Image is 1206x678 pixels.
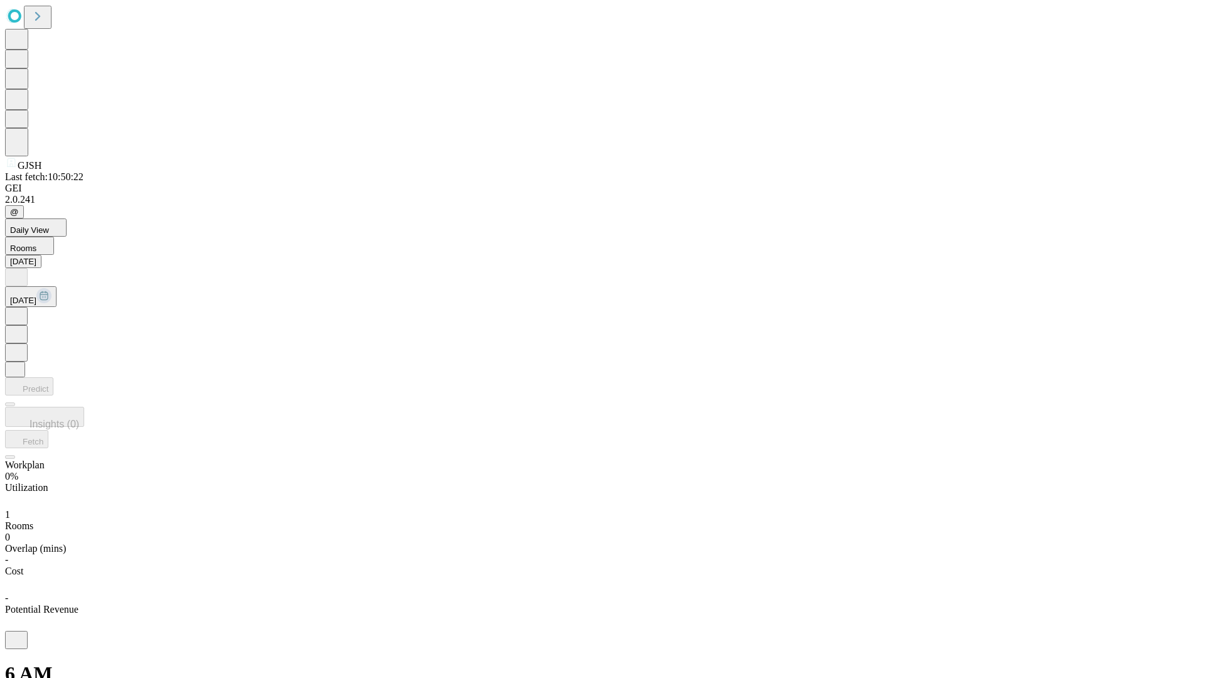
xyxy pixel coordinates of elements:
button: @ [5,205,24,218]
span: @ [10,207,19,217]
span: Workplan [5,460,45,470]
button: Insights (0) [5,407,84,427]
span: Rooms [5,520,33,531]
button: Fetch [5,430,48,448]
span: 0 [5,532,10,542]
button: Daily View [5,218,67,237]
span: - [5,554,8,565]
span: Cost [5,566,23,576]
span: - [5,593,8,603]
button: Predict [5,377,53,395]
span: GJSH [18,160,41,171]
span: Last fetch: 10:50:22 [5,171,84,182]
button: Rooms [5,237,54,255]
span: Overlap (mins) [5,543,66,554]
span: 1 [5,509,10,520]
span: Utilization [5,482,48,493]
span: Potential Revenue [5,604,79,615]
span: Daily View [10,225,49,235]
span: 0% [5,471,18,482]
button: [DATE] [5,286,57,307]
div: GEI [5,183,1201,194]
span: Rooms [10,244,36,253]
button: [DATE] [5,255,41,268]
span: [DATE] [10,296,36,305]
div: 2.0.241 [5,194,1201,205]
span: Insights (0) [30,419,79,429]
